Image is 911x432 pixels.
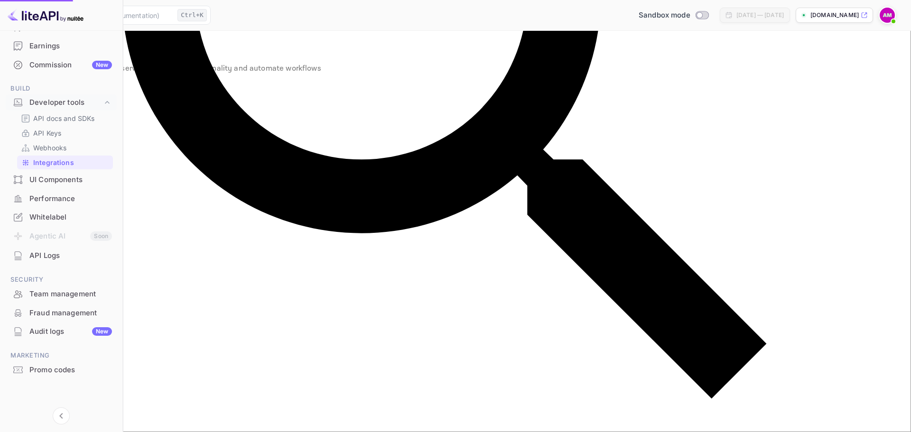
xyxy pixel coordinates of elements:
[29,212,112,223] div: Whitelabel
[6,208,117,227] div: Whitelabel
[6,247,117,264] a: API Logs
[6,304,117,322] div: Fraud management
[6,37,117,55] a: Earnings
[6,247,117,265] div: API Logs
[17,141,113,155] div: Webhooks
[6,190,117,208] div: Performance
[6,361,117,378] a: Promo codes
[639,10,690,21] span: Sandbox mode
[33,113,95,123] p: API docs and SDKs
[736,11,784,19] div: [DATE] — [DATE]
[29,175,112,185] div: UI Components
[29,250,112,261] div: API Logs
[177,9,207,21] div: Ctrl+K
[6,322,117,340] a: Audit logsNew
[29,326,112,337] div: Audit logs
[6,94,117,111] div: Developer tools
[6,56,117,74] a: CommissionNew
[6,56,117,74] div: CommissionNew
[6,304,117,322] a: Fraud management
[29,308,112,319] div: Fraud management
[635,10,712,21] div: Switch to Production mode
[21,128,109,138] a: API Keys
[21,143,109,153] a: Webhooks
[6,171,117,189] div: UI Components
[6,275,117,285] span: Security
[17,111,113,125] div: API docs and SDKs
[21,113,109,123] a: API docs and SDKs
[29,60,112,71] div: Commission
[92,327,112,336] div: New
[29,41,112,52] div: Earnings
[17,126,113,140] div: API Keys
[6,350,117,361] span: Marketing
[6,322,117,341] div: Audit logsNew
[6,83,117,94] span: Build
[810,11,859,19] p: [DOMAIN_NAME]
[17,156,113,169] div: Integrations
[92,61,112,69] div: New
[33,157,74,167] p: Integrations
[880,8,895,23] img: Arif Molon
[33,143,66,153] p: Webhooks
[6,18,117,36] a: Customers
[8,8,84,23] img: LiteAPI logo
[6,208,117,226] a: Whitelabel
[53,407,70,424] button: Collapse navigation
[6,285,117,303] div: Team management
[29,365,112,376] div: Promo codes
[33,128,61,138] p: API Keys
[29,193,112,204] div: Performance
[6,37,117,55] div: Earnings
[6,285,117,303] a: Team management
[21,157,109,167] a: Integrations
[29,289,112,300] div: Team management
[6,361,117,379] div: Promo codes
[29,97,102,108] div: Developer tools
[6,190,117,207] a: Performance
[6,171,117,188] a: UI Components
